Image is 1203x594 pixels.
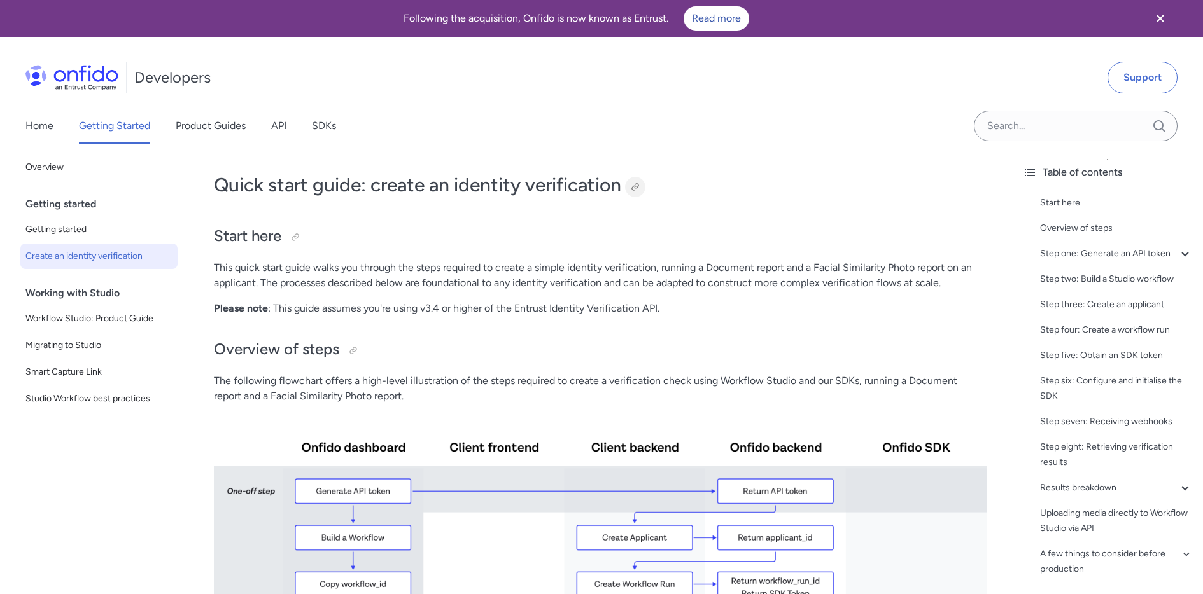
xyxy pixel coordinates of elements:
a: Start here [1040,195,1193,211]
div: Table of contents [1022,165,1193,180]
div: Following the acquisition, Onfido is now known as Entrust. [15,6,1137,31]
span: Studio Workflow best practices [25,391,172,406]
a: Step one: Generate an API token [1040,246,1193,261]
a: Step three: Create an applicant [1040,297,1193,312]
span: Getting started [25,222,172,237]
a: Step five: Obtain an SDK token [1040,348,1193,363]
input: Onfido search input field [974,111,1178,141]
p: The following flowchart offers a high-level illustration of the steps required to create a verifi... [214,373,987,404]
h1: Quick start guide: create an identity verification [214,172,987,198]
a: Results breakdown [1040,480,1193,495]
svg: Close banner [1153,11,1168,26]
a: Home [25,108,53,144]
div: Working with Studio [25,280,183,306]
a: Create an identity verification [20,244,178,269]
a: Product Guides [176,108,246,144]
a: Read more [684,6,749,31]
p: : This guide assumes you're using v3.4 or higher of the Entrust Identity Verification API. [214,301,987,316]
a: SDKs [312,108,336,144]
h2: Overview of steps [214,339,987,361]
img: Onfido Logo [25,65,118,90]
a: Overview of steps [1040,221,1193,236]
a: Step two: Build a Studio workflow [1040,272,1193,287]
a: Getting started [20,217,178,242]
div: Getting started [25,191,183,217]
a: Step seven: Receiving webhooks [1040,414,1193,429]
strong: Please note [214,302,268,314]
h2: Start here [214,226,987,247]
a: Support [1108,62,1178,93]
a: Uploading media directly to Workflow Studio via API [1040,506,1193,536]
a: A few things to consider before production [1040,546,1193,577]
span: Overview [25,160,172,175]
span: Migrating to Studio [25,338,172,353]
a: Step eight: Retrieving verification results [1040,439,1193,470]
a: Step four: Create a workflow run [1040,322,1193,338]
a: Studio Workflow best practices [20,386,178,411]
a: Overview [20,155,178,180]
span: Smart Capture Link [25,364,172,380]
a: Workflow Studio: Product Guide [20,306,178,331]
span: Create an identity verification [25,249,172,264]
a: Smart Capture Link [20,359,178,385]
h1: Developers [134,67,211,88]
a: API [271,108,286,144]
span: Workflow Studio: Product Guide [25,311,172,326]
button: Close banner [1137,3,1184,34]
a: Step six: Configure and initialise the SDK [1040,373,1193,404]
p: This quick start guide walks you through the steps required to create a simple identity verificat... [214,260,987,291]
a: Getting Started [79,108,150,144]
a: Migrating to Studio [20,333,178,358]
